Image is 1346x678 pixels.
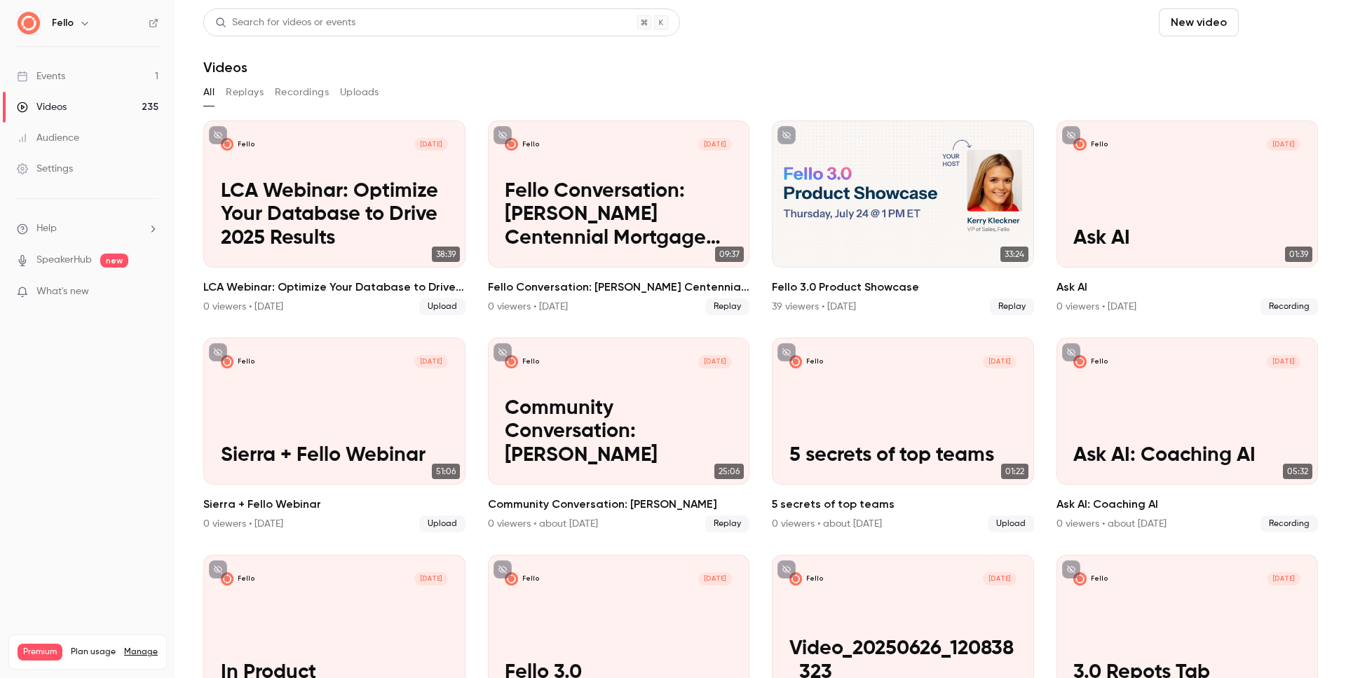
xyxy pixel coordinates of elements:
[772,496,1034,513] h2: 5 secrets of top teams
[1056,300,1136,314] div: 0 viewers • [DATE]
[522,574,540,583] p: Fello
[705,516,749,532] span: Replay
[777,560,796,579] button: unpublished
[772,279,1034,296] h2: Fello 3.0 Product Showcase
[1073,572,1086,585] img: 3.0 Repots Tab
[414,355,448,368] span: [DATE]
[505,397,732,468] p: Community Conversation: [PERSON_NAME]
[1056,120,1319,315] a: Ask AIFello[DATE]Ask AI01:39Ask AI0 viewers • [DATE]Recording
[1062,343,1080,361] button: unpublished
[488,338,750,532] li: Community Conversation: Mahala Landin
[203,496,465,513] h2: Sierra + Fello Webinar
[1260,298,1318,315] span: Recording
[203,338,465,532] a: Sierra + Fello WebinarFello[DATE]Sierra + Fello Webinar51:06Sierra + Fello Webinar0 viewers • [DA...
[777,343,796,361] button: unpublished
[522,357,540,366] p: Fello
[488,300,568,314] div: 0 viewers • [DATE]
[488,120,750,315] a: Fello Conversation: Mack Humphrey Centennial Mortgage AllianceFello[DATE]Fello Conversation: [PER...
[1073,355,1086,368] img: Ask AI: Coaching AI
[419,298,465,315] span: Upload
[124,646,158,658] a: Manage
[789,355,802,368] img: 5 secrets of top teams
[772,338,1034,532] a: 5 secrets of top teamsFello[DATE]5 secrets of top teams01:225 secrets of top teams0 viewers • abo...
[488,279,750,296] h2: Fello Conversation: [PERSON_NAME] Centennial Mortgage Alliance
[17,131,79,145] div: Audience
[221,444,448,468] p: Sierra + Fello Webinar
[983,572,1017,585] span: [DATE]
[203,8,1318,670] section: Videos
[209,343,227,361] button: unpublished
[1283,464,1312,479] span: 05:32
[17,162,73,176] div: Settings
[36,221,57,236] span: Help
[505,572,517,585] img: Fello 3.0
[983,355,1017,368] span: [DATE]
[432,464,460,479] span: 51:06
[777,126,796,144] button: unpublished
[238,357,255,366] p: Fello
[1073,138,1086,151] img: Ask AI
[1267,572,1300,585] span: [DATE]
[203,120,465,315] li: LCA Webinar: Optimize Your Database to Drive 2025 Results
[789,572,802,585] img: Video_20250626_120838_323
[772,338,1034,532] li: 5 secrets of top teams
[1260,516,1318,532] span: Recording
[100,254,128,268] span: new
[36,284,89,299] span: What's new
[71,646,116,658] span: Plan usage
[715,247,744,262] span: 09:37
[488,120,750,315] li: Fello Conversation: Mack Humphrey Centennial Mortgage Alliance
[209,560,227,579] button: unpublished
[505,355,517,368] img: Community Conversation: Mahala Landin
[494,126,512,144] button: unpublished
[203,517,283,531] div: 0 viewers • [DATE]
[221,138,233,151] img: LCA Webinar: Optimize Your Database to Drive 2025 Results
[772,120,1034,315] a: 33:24Fello 3.0 Product Showcase39 viewers • [DATE]Replay
[17,69,65,83] div: Events
[1244,8,1318,36] button: Schedule
[1056,338,1319,532] li: Ask AI: Coaching AI
[226,81,264,104] button: Replays
[1056,338,1319,532] a: Ask AI: Coaching AIFello[DATE]Ask AI: Coaching AI05:32Ask AI: Coaching AI0 viewers • about [DATE]...
[1001,464,1028,479] span: 01:22
[414,572,448,585] span: [DATE]
[1056,279,1319,296] h2: Ask AI
[505,138,517,151] img: Fello Conversation: Mack Humphrey Centennial Mortgage Alliance
[698,355,732,368] span: [DATE]
[1091,140,1108,149] p: Fello
[221,355,233,368] img: Sierra + Fello Webinar
[432,247,460,262] span: 38:39
[18,644,62,660] span: Premium
[1285,247,1312,262] span: 01:39
[1073,444,1300,468] p: Ask AI: Coaching AI
[505,180,732,251] p: Fello Conversation: [PERSON_NAME] Centennial Mortgage Alliance
[1062,560,1080,579] button: unpublished
[772,120,1034,315] li: Fello 3.0 Product Showcase
[494,560,512,579] button: unpublished
[203,81,215,104] button: All
[772,300,856,314] div: 39 viewers • [DATE]
[772,517,882,531] div: 0 viewers • about [DATE]
[52,16,74,30] h6: Fello
[17,221,158,236] li: help-dropdown-opener
[209,126,227,144] button: unpublished
[990,298,1034,315] span: Replay
[238,574,255,583] p: Fello
[221,180,448,251] p: LCA Webinar: Optimize Your Database to Drive 2025 Results
[142,286,158,298] iframe: Noticeable Trigger
[806,574,824,583] p: Fello
[789,444,1017,468] p: 5 secrets of top teams
[1267,138,1300,151] span: [DATE]
[414,138,448,151] span: [DATE]
[238,140,255,149] p: Fello
[1073,227,1300,251] p: Ask AI
[494,343,512,361] button: unpublished
[203,59,247,76] h1: Videos
[1091,357,1108,366] p: Fello
[1159,8,1239,36] button: New video
[1056,517,1167,531] div: 0 viewers • about [DATE]
[1091,574,1108,583] p: Fello
[203,300,283,314] div: 0 viewers • [DATE]
[1000,247,1028,262] span: 33:24
[1056,120,1319,315] li: Ask AI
